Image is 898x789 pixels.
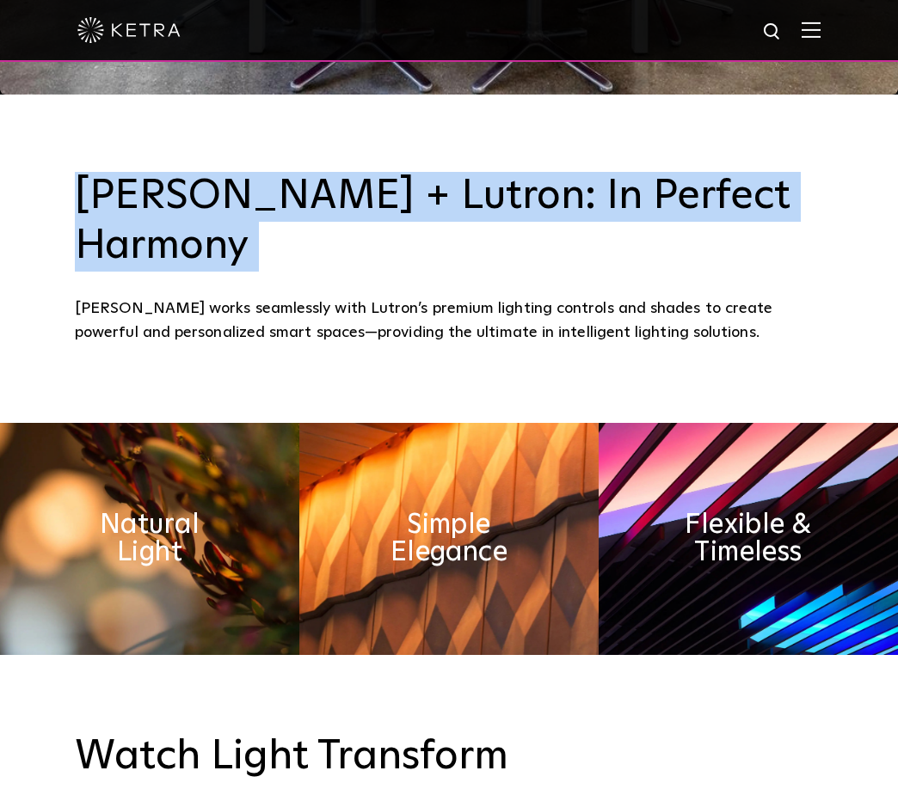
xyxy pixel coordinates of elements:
div: [PERSON_NAME] works seamlessly with Lutron’s premium lighting controls and shades to create power... [75,297,823,346]
img: flexible_timeless_ketra [599,423,898,655]
h3: [PERSON_NAME] + Lutron: In Perfect Harmony [75,172,823,271]
h2: Flexible & Timeless [673,511,823,566]
img: ketra-logo-2019-white [77,17,181,43]
img: simple_elegance [299,423,599,655]
h2: Natural Light [75,511,224,566]
img: search icon [762,21,784,43]
h2: Simple Elegance [374,511,524,566]
h3: Watch Light Transform [75,732,823,782]
img: Hamburger%20Nav.svg [802,21,821,38]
